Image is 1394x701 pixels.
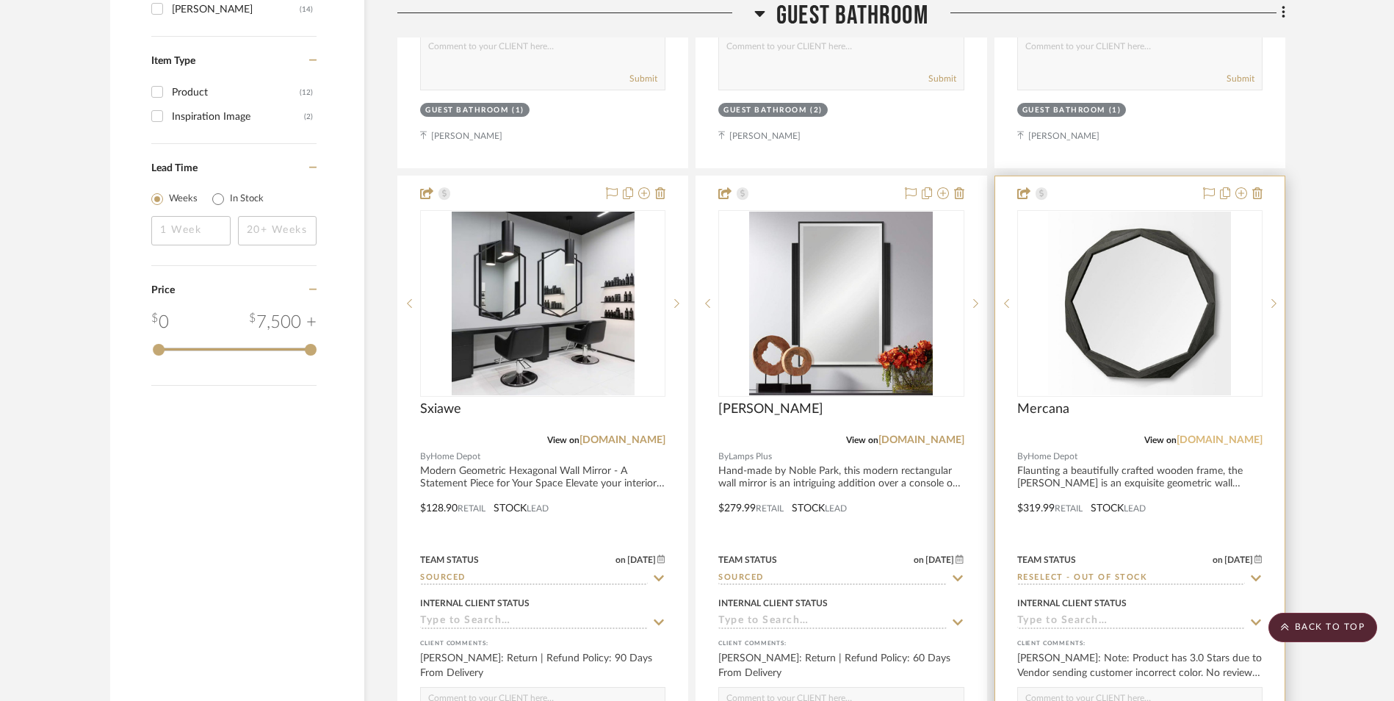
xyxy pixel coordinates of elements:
[512,105,524,116] div: (1)
[1017,597,1127,610] div: Internal Client Status
[1017,401,1069,417] span: Mercana
[810,105,823,116] div: (2)
[425,105,508,116] div: Guest Bathroom
[615,556,626,564] span: on
[151,216,231,245] input: 1 Week
[1017,553,1076,567] div: Team Status
[1109,105,1122,116] div: (1)
[1268,613,1377,642] scroll-to-top-button: BACK TO TOP
[1144,436,1177,445] span: View on
[420,572,648,586] input: Type to Search…
[718,401,823,417] span: [PERSON_NAME]
[718,572,946,586] input: Type to Search…
[300,81,313,104] div: (12)
[172,105,304,129] div: Inspiration Image
[1017,615,1245,629] input: Type to Search…
[1028,450,1077,464] span: Home Depot
[420,597,530,610] div: Internal Client Status
[420,401,461,417] span: Sxiawe
[749,212,933,395] img: Gareth
[928,72,956,85] button: Submit
[430,450,480,464] span: Home Depot
[718,553,777,567] div: Team Status
[420,553,479,567] div: Team Status
[1223,555,1254,565] span: [DATE]
[420,450,430,464] span: By
[420,651,665,680] div: [PERSON_NAME]: Return | Refund Policy: 90 Days From Delivery
[723,105,806,116] div: Guest Bathroom
[151,309,169,336] div: 0
[718,651,964,680] div: [PERSON_NAME]: Return | Refund Policy: 60 Days From Delivery
[452,212,635,395] img: Sxiawe
[420,615,648,629] input: Type to Search…
[729,450,772,464] span: Lamps Plus
[914,556,924,564] span: on
[846,436,878,445] span: View on
[1177,435,1263,445] a: [DOMAIN_NAME]
[1017,651,1263,680] div: [PERSON_NAME]: Note: Product has 3.0 Stars due to Vendor sending customer incorrect color. No rev...
[1017,572,1245,586] input: Type to Search…
[1022,105,1105,116] div: Guest Bathroom
[626,555,657,565] span: [DATE]
[1213,556,1223,564] span: on
[924,555,956,565] span: [DATE]
[151,163,198,173] span: Lead Time
[172,81,300,104] div: Product
[1017,450,1028,464] span: By
[151,285,175,295] span: Price
[718,597,828,610] div: Internal Client Status
[629,72,657,85] button: Submit
[151,56,195,66] span: Item Type
[249,309,317,336] div: 7,500 +
[1048,212,1231,395] img: Mercana
[547,436,579,445] span: View on
[579,435,665,445] a: [DOMAIN_NAME]
[238,216,317,245] input: 20+ Weeks
[304,105,313,129] div: (2)
[878,435,964,445] a: [DOMAIN_NAME]
[1227,72,1254,85] button: Submit
[718,615,946,629] input: Type to Search…
[230,192,264,206] label: In Stock
[718,450,729,464] span: By
[169,192,198,206] label: Weeks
